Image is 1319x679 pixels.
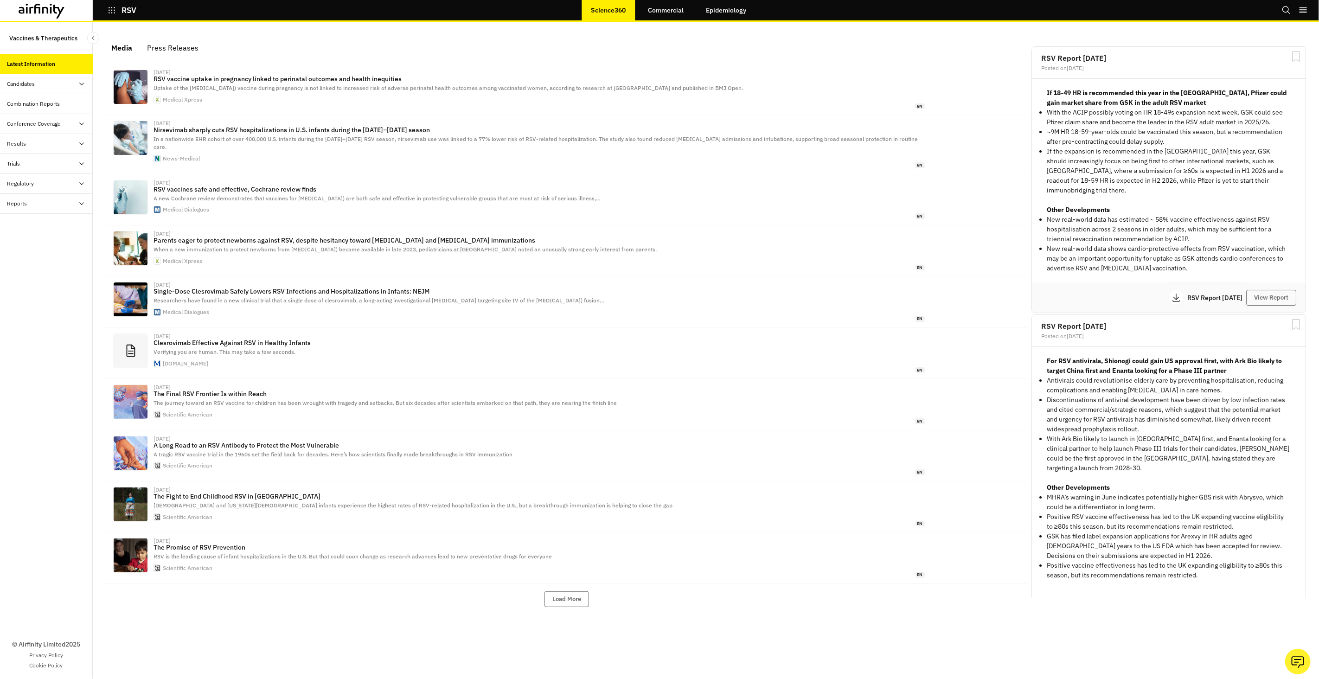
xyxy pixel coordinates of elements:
[154,553,552,560] span: RSV is the leading cause of infant hospitalizations in the U.S. But that could soon change as res...
[1030,41,1308,597] div: grid
[1285,649,1311,674] button: Ask our analysts
[154,258,160,264] img: web-app-manifest-512x512.png
[154,411,160,418] img: favicon.ico
[111,41,132,55] div: Media
[7,140,26,148] div: Results
[154,333,171,339] div: [DATE]
[7,160,20,168] div: Trials
[1047,532,1291,561] li: GSK has filed label expansion applications for Arexvy in HR adults aged [DEMOGRAPHIC_DATA] years ...
[154,462,160,469] img: favicon.ico
[1041,65,1296,71] div: Posted on [DATE]
[114,231,147,265] img: temple-study-finds-par.jpg
[114,180,147,214] img: 240420-vaccine-5.jpg
[114,538,147,572] img: Ethel_Branch-son-2-2.jpg
[916,418,925,424] span: en
[163,361,208,366] div: [DOMAIN_NAME]
[1047,244,1291,273] li: New real-world data shows cardio-protective effects from RSV vaccination, which may be an importa...
[1047,108,1291,127] p: With the ACIP possibly voting on HR 18-49s expansion next week, GSK could see Pfizer claim share ...
[916,521,925,527] span: en
[591,6,626,14] p: Science360
[1290,319,1302,330] svg: Bookmark Report
[114,487,147,521] img: Ethel_Branch-4.jpg
[163,97,202,102] div: Medical Xpress
[154,360,160,367] img: faviconV2
[1047,127,1291,147] p: ~9M HR 18-59-year-olds could be vaccinated this season, but a recommendation after pre-contractin...
[1047,205,1110,214] strong: Other Developments
[106,379,1028,430] a: [DATE]The Final RSV Frontier Is within ReachThe journey toward an RSV vaccine for children has be...
[154,282,171,288] div: [DATE]
[154,121,171,126] div: [DATE]
[12,640,80,649] p: © Airfinity Limited 2025
[7,120,61,128] div: Conference Coverage
[154,309,160,315] img: favicon.ico
[7,179,34,188] div: Regulatory
[147,41,198,55] div: Press Releases
[106,225,1028,276] a: [DATE]Parents eager to protect newborns against RSV, despite hesitancy toward [MEDICAL_DATA] and ...
[106,174,1028,225] a: [DATE]RSV vaccines safe and effective, Cochrane review findsA new Cochrane review demonstrates th...
[154,297,604,304] span: Researchers have found in a new clinical trial that a single dose of clesrovimab, a long-acting i...
[163,412,212,417] div: Scientific American
[154,195,601,202] span: A new Cochrane review demonstrates that vaccines for [MEDICAL_DATA]) are both safe and effective ...
[154,206,160,213] img: favicon.ico
[154,451,512,458] span: A tragic RSV vaccine trial in the 1960s set the field back for decades. Here’s how scientists fin...
[916,572,925,578] span: en
[154,237,925,244] p: Parents eager to protect newborns against RSV, despite hesitancy toward [MEDICAL_DATA] and [MEDIC...
[1047,395,1291,434] p: Discontinuations of antiviral development have been driven by low infection rates and cited comme...
[154,442,925,449] p: A Long Road to an RSV Antibody to Protect the Most Vulnerable
[163,156,200,161] div: News-Medical
[1047,357,1282,375] strong: For RSV antivirals, Shionogi could gain US approval first, with Ark Bio likely to target China fi...
[122,6,136,14] p: RSV
[154,96,160,103] img: web-app-manifest-512x512.png
[154,399,617,406] span: The journey toward an RSV vaccine for children has been wrought with tragedy and setbacks. But si...
[154,186,925,193] p: RSV vaccines safe and effective, Cochrane review finds
[106,276,1028,327] a: [DATE]Single-Dose Clesrovimab Safely Lowers RSV Infections and Hospitalizations in Infants: NEJMR...
[154,180,171,186] div: [DATE]
[154,246,657,253] span: When a new immunization to protect newborns from [MEDICAL_DATA]) became available in late 2023, p...
[544,591,589,607] button: Load More
[154,155,160,162] img: favicon-96x96.png
[916,265,925,271] span: en
[154,493,925,500] p: The Fight to End Childhood RSV in [GEOGRAPHIC_DATA]
[1047,512,1291,532] li: Positive RSV vaccine effectiveness has led to the UK expanding vaccine eligibility to ≥80s this s...
[163,463,212,468] div: Scientific American
[106,115,1028,174] a: [DATE]Nirsevimab sharply cuts RSV hospitalizations in U.S. infants during the [DATE]–[DATE] seaso...
[114,282,147,316] img: 301407-infantvaccinestock-1.jpg
[1041,333,1296,339] div: Posted on [DATE]
[154,436,171,442] div: [DATE]
[1047,89,1287,107] strong: If 18-49 HR is recommended this year in the [GEOGRAPHIC_DATA], Pfizer could gain market share fro...
[108,2,136,18] button: RSV
[916,162,925,168] span: en
[1041,322,1296,330] h2: RSV Report [DATE]
[9,30,77,47] p: Vaccines & Therapeutics
[154,538,171,544] div: [DATE]
[916,103,925,109] span: en
[163,309,209,315] div: Medical Dialogues
[154,502,672,509] span: [DEMOGRAPHIC_DATA] and [US_STATE][DEMOGRAPHIC_DATA] infants experience the highest rates of RSV-r...
[154,126,925,134] p: Nirsevimab sharply cuts RSV hospitalizations in U.S. infants during the [DATE]–[DATE] season
[1290,51,1302,62] svg: Bookmark Report
[1047,493,1291,512] li: MHRA’s warning in June indicates potentially higher GBS risk with Abrysvo, which could be a diffe...
[30,661,63,670] a: Cookie Policy
[106,64,1028,115] a: [DATE]RSV vaccine uptake in pregnancy linked to perinatal outcomes and health inequitiesUptake of...
[154,384,171,390] div: [DATE]
[154,565,160,571] img: favicon.ico
[7,100,60,108] div: Combination Reports
[1246,290,1296,306] button: View Report
[1047,434,1291,473] p: With Ark Bio likely to launch in [GEOGRAPHIC_DATA] first, and Enanta looking for a clinical partn...
[154,70,171,75] div: [DATE]
[163,258,202,264] div: Medical Xpress
[114,436,147,470] img: sa1025_RSV_Cover_Lead.jpg
[1047,147,1291,195] p: If the expansion is recommended in the [GEOGRAPHIC_DATA] this year, GSK should increasingly focus...
[7,80,35,88] div: Candidates
[154,135,918,150] span: In a nationwide EHR cohort of over 400,000 U.S. infants during the [DATE]–[DATE] RSV season, nirs...
[916,367,925,373] span: en
[1047,483,1110,492] strong: Other Developments
[154,339,925,346] p: Clesrovimab Effective Against RSV in Healthy Infants
[163,514,212,520] div: Scientific American
[114,70,147,104] img: 4-vaccine.jpg
[114,385,147,419] img: saw1025RSV_GlobalBurden.jpg
[1282,2,1291,18] button: Search
[163,207,209,212] div: Medical Dialogues
[154,84,743,91] span: Uptake of the [MEDICAL_DATA]) vaccine during pregnancy is not linked to increased risk of adverse...
[1041,54,1296,62] h2: RSV Report [DATE]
